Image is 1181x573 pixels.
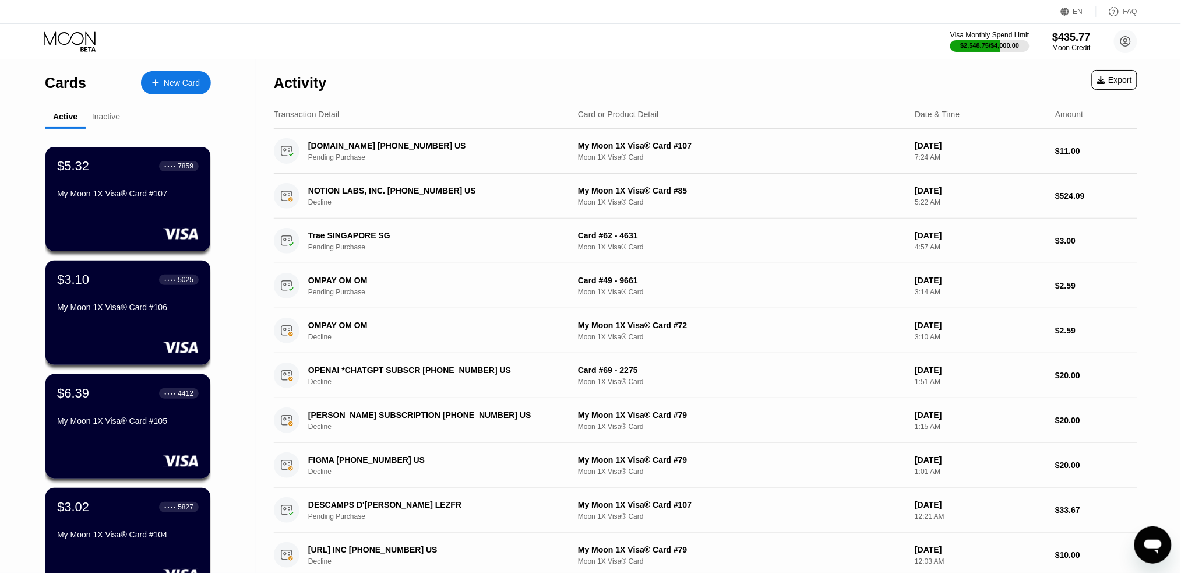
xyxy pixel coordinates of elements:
div: Pending Purchase [308,153,574,161]
div: Trae SINGAPORE SG [308,231,555,240]
div: $10.00 [1055,550,1137,560]
div: New Card [141,71,211,94]
div: NOTION LABS, INC. [PHONE_NUMBER] US [308,186,555,195]
div: FIGMA [PHONE_NUMBER] USDeclineMy Moon 1X Visa® Card #79Moon 1X Visa® Card[DATE]1:01 AM$20.00 [274,443,1137,488]
div: 3:14 AM [915,288,1046,296]
div: [DATE] [915,141,1046,150]
div: Card or Product Detail [578,110,659,119]
div: [DOMAIN_NAME] [PHONE_NUMBER] USPending PurchaseMy Moon 1X Visa® Card #107Moon 1X Visa® Card[DATE]... [274,129,1137,174]
div: My Moon 1X Visa® Card #107 [578,500,905,509]
div: My Moon 1X Visa® Card #79 [578,455,905,465]
div: 7859 [178,162,193,170]
div: Date & Time [915,110,960,119]
div: DESCAMPS D'[PERSON_NAME] LEZFRPending PurchaseMy Moon 1X Visa® Card #107Moon 1X Visa® Card[DATE]1... [274,488,1137,533]
div: OMPAY OM OM [308,321,555,330]
div: 12:21 AM [915,512,1046,521]
div: Card #49 - 9661 [578,276,905,285]
div: Decline [308,557,574,565]
div: [PERSON_NAME] SUBSCRIPTION [PHONE_NUMBER] US [308,410,555,420]
div: $3.10 [57,272,89,287]
div: [DATE] [915,321,1046,330]
div: ● ● ● ● [164,392,176,395]
div: Pending Purchase [308,288,574,296]
div: $5.32 [57,159,89,174]
div: [DATE] [915,455,1046,465]
div: [URL] INC [PHONE_NUMBER] US [308,545,555,554]
div: Export [1092,70,1137,90]
div: My Moon 1X Visa® Card #85 [578,186,905,195]
div: 1:01 AM [915,467,1046,476]
div: Decline [308,423,574,431]
div: Visa Monthly Spend Limit [950,31,1029,39]
div: My Moon 1X Visa® Card #107 [578,141,905,150]
div: Cards [45,75,86,92]
div: $33.67 [1055,505,1137,515]
div: Active [53,112,77,121]
div: EN [1073,8,1083,16]
div: OMPAY OM OM [308,276,555,285]
div: Moon Credit [1053,44,1091,52]
div: $3.10● ● ● ●5025My Moon 1X Visa® Card #106 [45,261,210,365]
div: Inactive [92,112,120,121]
div: [DATE] [915,545,1046,554]
div: Moon 1X Visa® Card [578,378,905,386]
div: Moon 1X Visa® Card [578,243,905,251]
iframe: Button to launch messaging window [1134,526,1172,564]
div: My Moon 1X Visa® Card #105 [57,416,199,426]
div: OPENAI *CHATGPT SUBSCR [PHONE_NUMBER] US [308,365,555,375]
div: 7:24 AM [915,153,1046,161]
div: OMPAY OM OMPending PurchaseCard #49 - 9661Moon 1X Visa® Card[DATE]3:14 AM$2.59 [274,263,1137,308]
div: My Moon 1X Visa® Card #79 [578,545,905,554]
div: $2,548.75 / $4,000.00 [961,42,1020,49]
div: $524.09 [1055,191,1137,201]
div: New Card [164,78,200,88]
div: Moon 1X Visa® Card [578,333,905,341]
div: OPENAI *CHATGPT SUBSCR [PHONE_NUMBER] USDeclineCard #69 - 2275Moon 1X Visa® Card[DATE]1:51 AM$20.00 [274,353,1137,398]
div: $11.00 [1055,146,1137,156]
div: Decline [308,333,574,341]
div: My Moon 1X Visa® Card #79 [578,410,905,420]
div: $3.02 [57,500,89,515]
div: $435.77Moon Credit [1053,31,1091,52]
div: [DATE] [915,410,1046,420]
div: 1:15 AM [915,423,1046,431]
div: FAQ [1097,6,1137,17]
div: Amount [1055,110,1083,119]
div: Decline [308,467,574,476]
div: Transaction Detail [274,110,339,119]
div: 1:51 AM [915,378,1046,386]
div: Moon 1X Visa® Card [578,467,905,476]
div: $435.77 [1053,31,1091,44]
div: 5827 [178,503,193,511]
div: Pending Purchase [308,243,574,251]
div: Moon 1X Visa® Card [578,512,905,521]
div: [DATE] [915,500,1046,509]
div: Moon 1X Visa® Card [578,557,905,565]
div: $6.39 [57,386,89,401]
div: Moon 1X Visa® Card [578,423,905,431]
div: ● ● ● ● [164,278,176,282]
div: [PERSON_NAME] SUBSCRIPTION [PHONE_NUMBER] USDeclineMy Moon 1X Visa® Card #79Moon 1X Visa® Card[DA... [274,398,1137,443]
div: 5025 [178,276,193,284]
div: Activity [274,75,326,92]
div: [DATE] [915,186,1046,195]
div: $3.00 [1055,236,1137,245]
div: Trae SINGAPORE SGPending PurchaseCard #62 - 4631Moon 1X Visa® Card[DATE]4:57 AM$3.00 [274,219,1137,263]
div: $2.59 [1055,281,1137,290]
div: Card #69 - 2275 [578,365,905,375]
div: NOTION LABS, INC. [PHONE_NUMBER] USDeclineMy Moon 1X Visa® Card #85Moon 1X Visa® Card[DATE]5:22 A... [274,174,1137,219]
div: Decline [308,378,574,386]
div: [DATE] [915,276,1046,285]
div: Pending Purchase [308,512,574,521]
div: Card #62 - 4631 [578,231,905,240]
div: 12:03 AM [915,557,1046,565]
div: EN [1061,6,1097,17]
div: $2.59 [1055,326,1137,335]
div: $5.32● ● ● ●7859My Moon 1X Visa® Card #107 [45,147,210,251]
div: DESCAMPS D'[PERSON_NAME] LEZFR [308,500,555,509]
div: 5:22 AM [915,198,1046,206]
div: [DATE] [915,365,1046,375]
div: My Moon 1X Visa® Card #72 [578,321,905,330]
div: 4:57 AM [915,243,1046,251]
